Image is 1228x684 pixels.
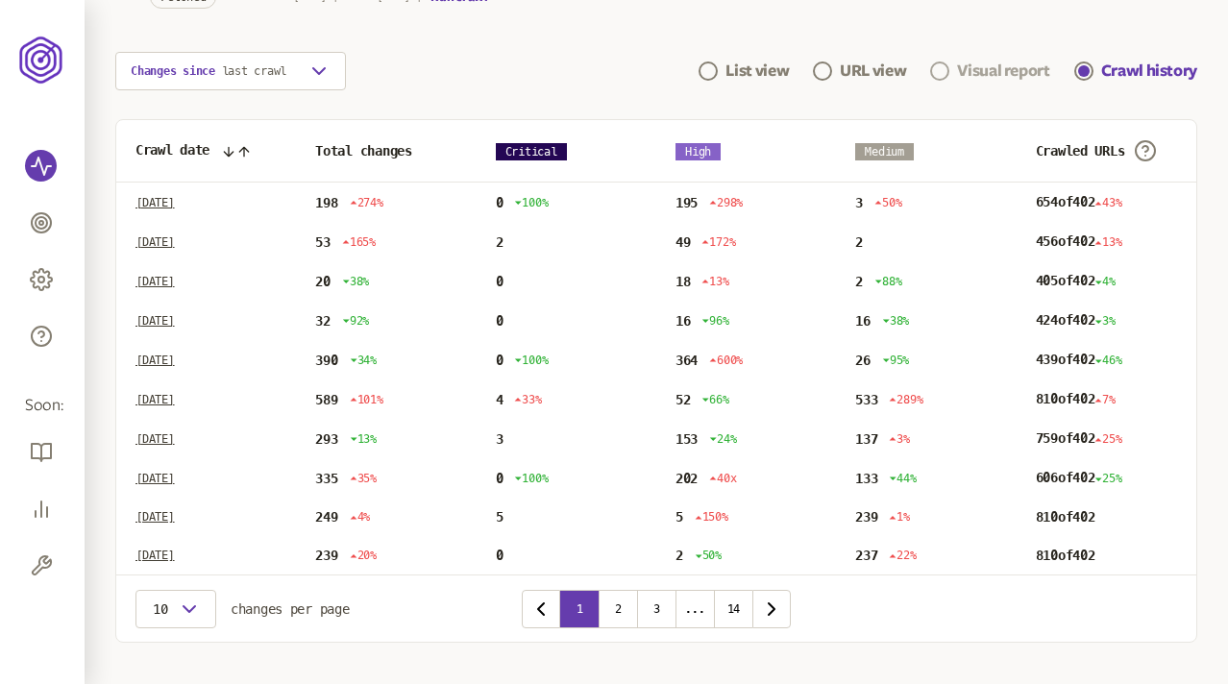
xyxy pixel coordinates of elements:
span: 100% [514,353,548,368]
p: Changes since [131,63,286,79]
span: 239 [855,509,877,525]
span: 0 [496,353,503,368]
span: 589 [315,392,337,407]
span: 274% [350,195,383,210]
span: 46% [1094,354,1121,367]
span: 202 [675,471,698,486]
button: 14 [714,590,752,628]
span: 50% [695,548,722,563]
span: 95% [882,353,909,368]
span: 3 [496,431,503,447]
span: 759 of 402 [1036,430,1122,447]
span: 3% [889,431,910,447]
span: High [675,143,721,160]
a: URL view [813,60,906,83]
span: 456 of 402 [1036,233,1122,250]
a: [DATE] [135,509,277,525]
span: 2 [855,234,863,250]
span: 810 of 402 [1036,509,1095,525]
a: [DATE] [135,353,277,368]
a: [DATE] [135,234,277,250]
p: [DATE] [135,509,175,525]
span: 0 [496,274,503,289]
button: 2 [599,590,637,628]
span: 52 [675,392,690,407]
span: 22% [889,548,916,563]
span: 20% [350,548,377,563]
button: Changes since last crawl [115,52,346,90]
span: 5 [675,509,683,525]
p: [DATE] [135,274,175,289]
span: 405 of 402 [1036,273,1116,289]
th: Crawl date [116,120,296,183]
span: 38% [882,313,909,329]
span: 150% [695,509,728,525]
span: 53 [315,234,330,250]
span: 32 [315,313,330,329]
span: 606 of 402 [1036,470,1122,486]
span: 18 [675,274,690,289]
button: 3 [637,590,675,628]
span: 25% [1094,472,1121,485]
span: 390 [315,353,337,368]
span: 298% [709,195,743,210]
span: 3 [855,195,863,210]
span: 237 [855,548,877,563]
p: [DATE] [135,313,175,329]
a: Crawl history [1074,60,1197,83]
span: 40x [709,471,736,486]
span: 0 [496,195,503,210]
span: Crawled URLs [1036,143,1125,159]
span: 100% [514,471,548,486]
span: 13% [1094,235,1121,249]
span: 101% [350,392,383,407]
p: [DATE] [135,195,175,210]
span: 4% [350,509,371,525]
span: 16 [855,313,870,329]
span: 293 [315,431,337,447]
span: 25% [1094,432,1121,446]
a: [DATE] [135,195,277,210]
span: 44% [889,471,916,486]
span: 96% [701,313,728,329]
span: 35% [350,471,377,486]
span: 198 [315,195,337,210]
a: [DATE] [135,548,277,563]
div: List view [725,60,789,83]
span: 16 [675,313,690,329]
span: 13% [350,431,377,447]
p: [DATE] [135,548,175,563]
div: Crawl history [1101,60,1197,83]
div: Visual report [957,60,1049,83]
span: 600% [709,353,743,368]
span: 133 [855,471,877,486]
a: [DATE] [135,431,277,447]
th: Total changes [296,120,476,183]
p: [DATE] [135,234,175,250]
span: 88% [874,274,901,289]
span: 5 [496,509,503,525]
span: 0 [496,313,503,329]
span: 172% [701,234,735,250]
span: 20 [315,274,330,289]
p: [DATE] [135,392,175,407]
span: 153 [675,431,698,447]
span: 424 of 402 [1036,312,1116,329]
span: last crawl [222,64,287,78]
a: [DATE] [135,274,277,289]
span: 137 [855,431,877,447]
span: Soon: [25,395,60,417]
span: 33% [514,392,541,407]
span: 2 [675,548,683,563]
span: 439 of 402 [1036,352,1122,368]
a: Visual report [930,60,1049,83]
span: 26 [855,353,870,368]
a: [DATE] [135,313,277,329]
span: 335 [315,471,337,486]
span: 10 [151,601,170,617]
span: 34% [350,353,377,368]
span: changes per page [231,601,350,617]
div: URL view [840,60,906,83]
button: 1 [560,590,599,628]
span: Medium [855,143,914,160]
